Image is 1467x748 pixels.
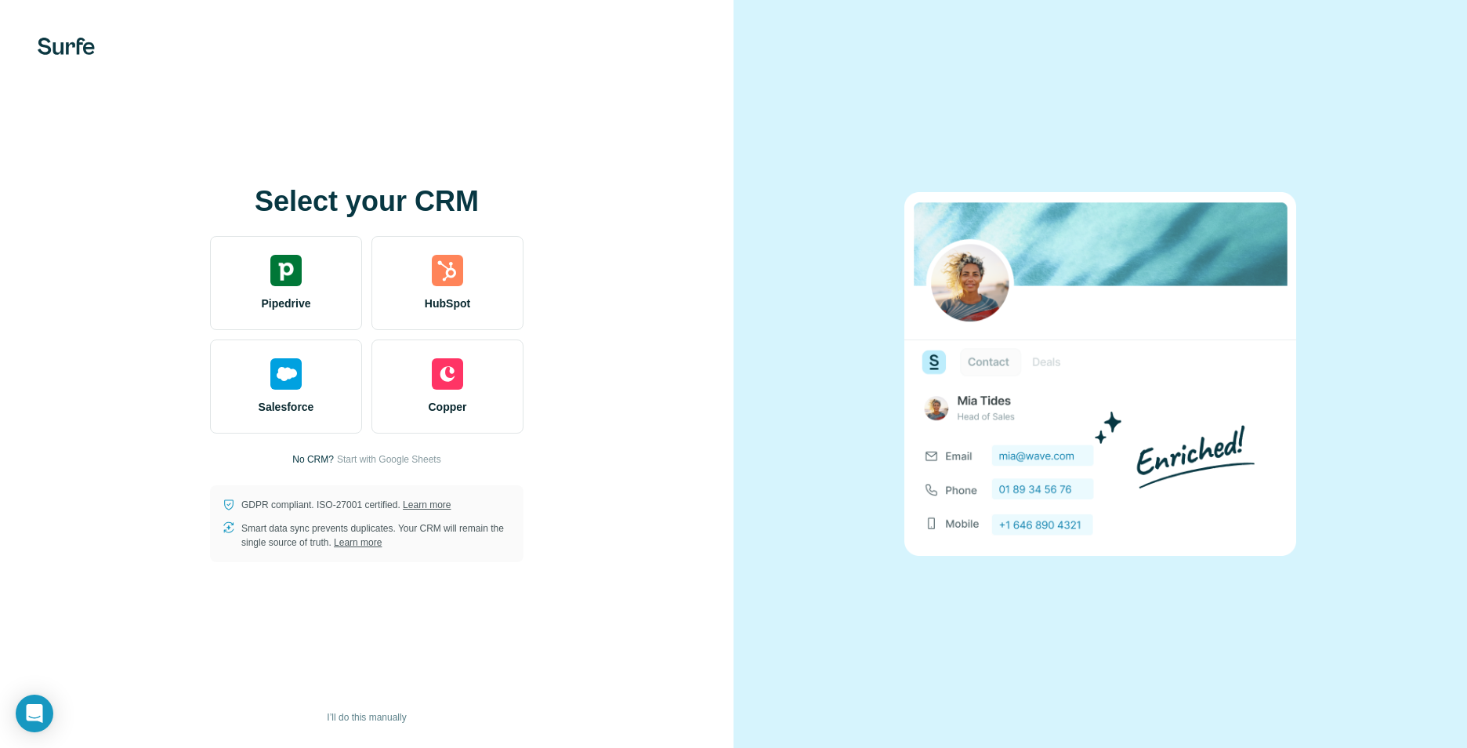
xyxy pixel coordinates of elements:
p: GDPR compliant. ISO-27001 certified. [241,498,451,512]
span: Salesforce [259,399,314,415]
button: Start with Google Sheets [337,452,441,467]
img: salesforce's logo [270,358,302,390]
img: copper's logo [432,358,463,390]
img: pipedrive's logo [270,255,302,286]
span: Pipedrive [261,296,310,311]
img: none image [904,192,1296,555]
a: Learn more [403,499,451,510]
span: HubSpot [425,296,470,311]
span: I’ll do this manually [327,710,406,724]
button: I’ll do this manually [316,706,417,729]
div: Open Intercom Messenger [16,695,53,732]
h1: Select your CRM [210,186,523,217]
a: Learn more [334,537,382,548]
img: hubspot's logo [432,255,463,286]
p: Smart data sync prevents duplicates. Your CRM will remain the single source of truth. [241,521,511,550]
img: Surfe's logo [38,38,95,55]
span: Copper [429,399,467,415]
p: No CRM? [292,452,334,467]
